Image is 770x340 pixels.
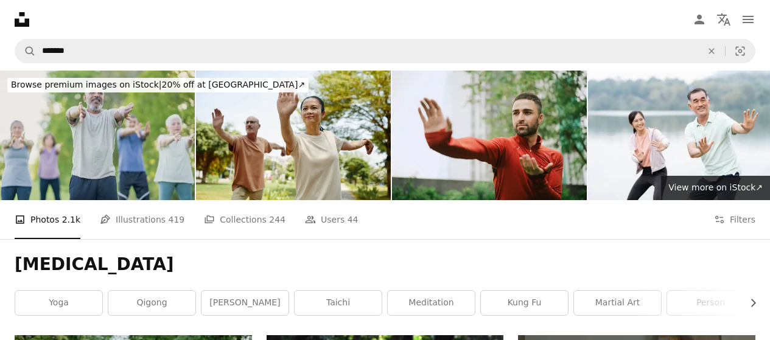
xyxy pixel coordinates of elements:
[305,200,359,239] a: Users 44
[11,80,161,89] span: Browse premium images on iStock |
[726,40,755,63] button: Visual search
[348,213,359,226] span: 44
[742,291,755,315] button: scroll list to the right
[15,39,755,63] form: Find visuals sitewide
[100,200,184,239] a: Illustrations 419
[15,291,102,315] a: yoga
[269,213,285,226] span: 244
[169,213,185,226] span: 419
[201,291,289,315] a: [PERSON_NAME]
[698,40,725,63] button: Clear
[388,291,475,315] a: meditation
[108,291,195,315] a: qigong
[15,254,755,276] h1: [MEDICAL_DATA]
[204,200,285,239] a: Collections 244
[667,291,754,315] a: person
[481,291,568,315] a: kung fu
[668,182,763,192] span: View more on iStock ↗
[11,80,305,89] span: 20% off at [GEOGRAPHIC_DATA] ↗
[15,40,36,63] button: Search Unsplash
[736,7,760,32] button: Menu
[714,200,755,239] button: Filters
[392,71,587,200] img: Young man learning tai chi.
[574,291,661,315] a: martial art
[15,12,29,27] a: Home — Unsplash
[712,7,736,32] button: Language
[196,71,391,200] img: Practicing Tai Chi Outdoors on Sunny Day in Park
[295,291,382,315] a: taichi
[661,176,770,200] a: View more on iStock↗
[687,7,712,32] a: Log in / Sign up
